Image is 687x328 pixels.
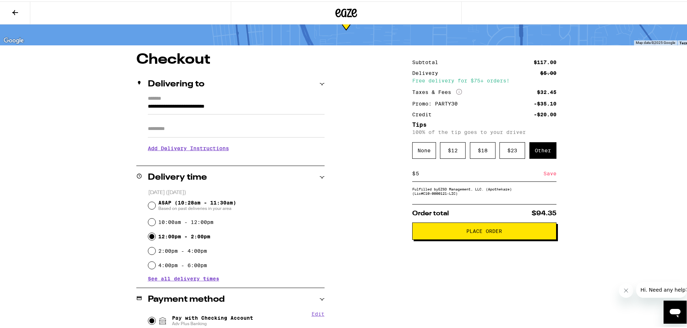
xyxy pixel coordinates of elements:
[412,58,443,63] div: Subtotal
[529,141,556,157] div: Other
[470,141,496,157] div: $ 18
[412,69,443,74] div: Delivery
[440,141,466,157] div: $ 12
[136,51,325,66] h1: Checkout
[158,218,213,224] label: 10:00am - 12:00pm
[2,35,26,44] img: Google
[158,198,236,210] span: ASAP (10:28am - 11:30am)
[148,294,225,302] h2: Payment method
[148,78,204,87] h2: Delivering to
[619,282,633,296] iframe: Close message
[412,121,556,126] h5: Tips
[537,88,556,93] div: $32.45
[415,169,543,175] input: 0
[4,5,52,11] span: Hi. Need any help?
[158,261,207,267] label: 4:00pm - 6:00pm
[636,280,687,296] iframe: Message from company
[543,164,556,180] div: Save
[534,58,556,63] div: $117.00
[412,111,437,116] div: Credit
[412,141,436,157] div: None
[412,100,463,105] div: Promo: PARTY30
[540,69,556,74] div: $5.00
[499,141,525,157] div: $ 23
[466,227,502,232] span: Place Order
[412,87,462,94] div: Taxes & Fees
[158,247,207,252] label: 2:00pm - 4:00pm
[148,155,325,161] p: We'll contact you at [PHONE_NUMBER] when we arrive
[172,319,253,325] span: Adv Plus Banking
[158,204,236,210] span: Based on past deliveries in your area
[412,164,415,180] div: $
[172,314,253,325] span: Pay with Checking Account
[412,185,556,194] div: Fulfilled by EZSD Management, LLC. (Apothekare) (Lic# C10-0000121-LIC )
[2,35,26,44] a: Open this area in Google Maps (opens a new window)
[148,139,325,155] h3: Add Delivery Instructions
[412,209,449,215] span: Order total
[148,172,207,180] h2: Delivery time
[412,77,556,82] div: Free delivery for $75+ orders!
[664,299,687,322] iframe: Button to launch messaging window
[534,100,556,105] div: -$35.10
[636,39,675,43] span: Map data ©2025 Google
[412,128,556,134] p: 100% of the tip goes to your driver
[148,275,219,280] button: See all delivery times
[534,111,556,116] div: -$20.00
[412,221,556,238] button: Place Order
[158,232,210,238] label: 12:00pm - 2:00pm
[148,188,325,195] p: [DATE] ([DATE])
[532,209,556,215] span: $94.35
[312,310,325,315] button: Edit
